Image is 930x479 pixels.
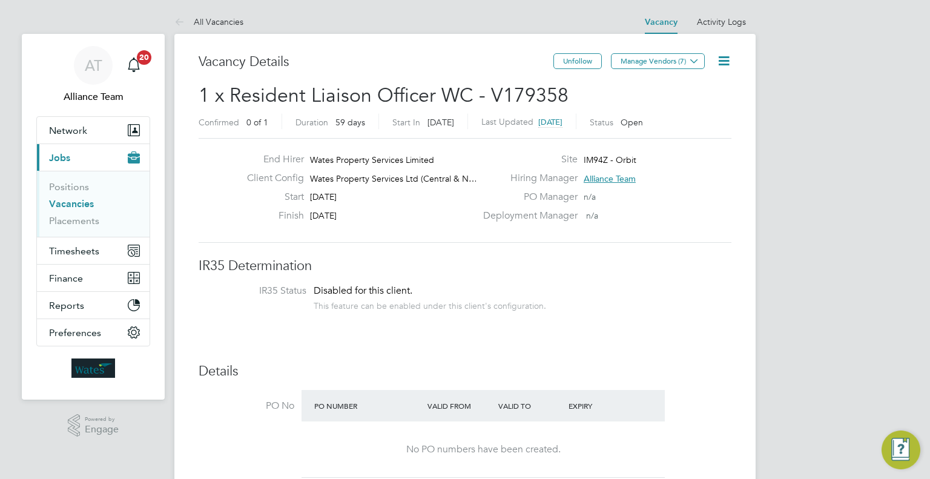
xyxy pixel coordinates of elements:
div: Jobs [37,171,150,237]
label: Client Config [237,172,304,185]
span: Disabled for this client. [314,285,412,297]
span: Reports [49,300,84,311]
div: This feature can be enabled under this client's configuration. [314,297,546,311]
button: Preferences [37,319,150,346]
a: Vacancies [49,198,94,210]
span: [DATE] [310,191,337,202]
a: All Vacancies [174,16,243,27]
span: 1 x Resident Liaison Officer WC - V179358 [199,84,569,107]
span: IM94Z - Orbit [584,154,636,165]
label: Duration [295,117,328,128]
label: End Hirer [237,153,304,166]
span: [DATE] [310,210,337,221]
span: Finance [49,273,83,284]
h3: Vacancy Details [199,53,553,71]
a: Placements [49,215,99,226]
button: Timesheets [37,237,150,264]
div: PO Number [311,395,424,417]
label: Site [476,153,578,166]
label: IR35 Status [211,285,306,297]
span: Preferences [49,327,101,339]
label: Deployment Manager [476,210,578,222]
span: Alliance Team [584,173,636,184]
label: Finish [237,210,304,222]
button: Reports [37,292,150,319]
a: Powered byEngage [68,414,119,437]
span: Engage [85,424,119,435]
label: Last Updated [481,116,533,127]
div: Expiry [566,395,636,417]
span: n/a [584,191,596,202]
button: Finance [37,265,150,291]
button: Manage Vendors (7) [611,53,705,69]
span: n/a [586,210,598,221]
span: 59 days [335,117,365,128]
span: [DATE] [538,117,562,127]
label: PO No [199,400,294,412]
button: Network [37,117,150,144]
label: Confirmed [199,117,239,128]
img: wates-logo-retina.png [71,358,115,378]
div: Valid From [424,395,495,417]
span: Wates Property Services Ltd (Central & N… [310,173,477,184]
a: Go to home page [36,358,150,378]
label: Status [590,117,613,128]
button: Unfollow [553,53,602,69]
span: Wates Property Services Limited [310,154,434,165]
label: Start [237,191,304,203]
span: Alliance Team [36,90,150,104]
nav: Main navigation [22,34,165,400]
a: Positions [49,181,89,193]
span: 20 [137,50,151,65]
h3: Details [199,363,731,380]
label: Hiring Manager [476,172,578,185]
a: Vacancy [645,17,678,27]
span: Jobs [49,152,70,164]
span: Timesheets [49,245,99,257]
div: No PO numbers have been created. [314,443,653,456]
label: PO Manager [476,191,578,203]
div: Valid To [495,395,566,417]
span: AT [85,58,102,73]
span: Network [49,125,87,136]
a: Activity Logs [697,16,746,27]
label: Start In [392,117,420,128]
h3: IR35 Determination [199,257,731,275]
button: Engage Resource Center [882,431,920,469]
span: Powered by [85,414,119,424]
button: Jobs [37,144,150,171]
span: Open [621,117,643,128]
span: 0 of 1 [246,117,268,128]
span: [DATE] [427,117,454,128]
a: 20 [122,46,146,85]
a: ATAlliance Team [36,46,150,104]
